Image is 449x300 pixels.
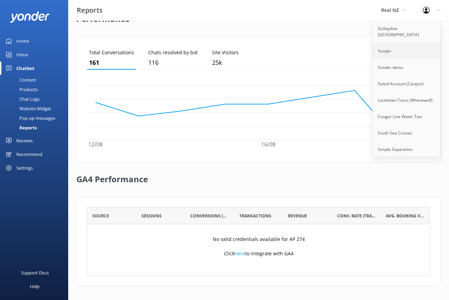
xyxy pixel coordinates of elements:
[89,58,134,68] p: 161
[141,213,162,219] span: Sessions
[16,48,28,61] div: Inbox
[30,280,40,293] div: Help
[386,213,425,219] span: Avg. Booking Value
[381,7,399,13] span: Real NZ
[4,75,36,85] div: Content
[373,59,441,76] a: Yonder demo
[212,58,239,68] p: 25,210
[21,266,49,280] div: Support Docs
[373,43,441,59] a: Yonder
[373,109,441,125] a: Cougar Line Water Taxi
[87,224,430,275] div: grid
[16,147,42,161] div: Recommend
[4,104,68,113] a: Website Widget
[4,94,40,104] div: Chat Logs
[4,94,68,104] a: Chat Logs
[4,75,68,85] a: Content
[373,76,441,92] a: Failed Account (Canyon)
[77,5,103,16] h3: Reports
[288,213,307,219] span: Revenue
[10,11,49,23] img: yonder-white-logo.png
[148,49,198,56] p: Chats resolved by bot
[4,85,68,94] a: Products
[16,34,29,48] div: Home
[148,58,198,68] p: 116
[373,125,441,141] a: South Sea Cruises
[4,113,55,123] div: Pop-up messages
[224,250,294,257] p: Click to integrate with GA4
[239,213,271,219] span: Transactions
[88,141,103,148] tspan: 12/08
[4,104,51,113] div: Website Widget
[4,113,68,123] a: Pop-up messages
[190,213,229,219] span: Conversions (All)
[261,141,275,148] tspan: 16/08
[337,213,376,219] span: Conv. Rate (Transactions)
[373,20,441,43] a: GoSkydive [GEOGRAPHIC_DATA]
[16,61,34,75] div: Chatbot
[213,235,305,243] p: No valid credentials available for AP 274
[92,213,109,219] span: Source
[4,85,38,94] div: Products
[16,134,33,147] div: Reviews
[4,123,37,132] div: Reports
[212,49,239,56] p: Site Visitors
[373,141,441,158] a: Simple Separation
[373,92,441,109] a: Lockdown Tours (Wherewolf)
[4,123,68,132] a: Reports
[76,162,148,190] h2: GA4 Performance
[89,49,134,56] p: Total Conversations
[235,250,245,257] a: here
[16,161,33,175] div: Settings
